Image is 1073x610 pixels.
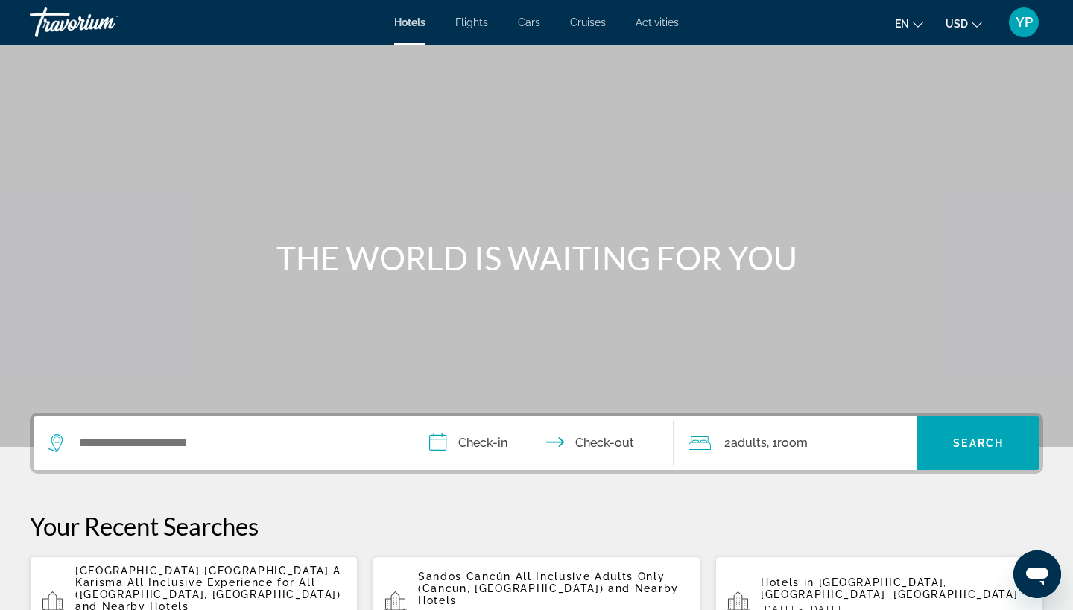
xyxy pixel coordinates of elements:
[895,13,923,34] button: Change language
[418,571,665,594] span: Sandos Cancún All Inclusive Adults Only (Cancun, [GEOGRAPHIC_DATA])
[946,18,968,30] span: USD
[414,416,674,470] button: Check in and out dates
[767,433,808,454] span: , 1
[1013,550,1061,598] iframe: Botón para iniciar la ventana de mensajería
[1004,7,1043,38] button: User Menu
[518,16,540,28] a: Cars
[570,16,606,28] a: Cruises
[917,416,1039,470] button: Search
[777,436,808,450] span: Room
[30,511,1043,541] p: Your Recent Searches
[731,436,767,450] span: Adults
[75,565,341,600] span: [GEOGRAPHIC_DATA] [GEOGRAPHIC_DATA] A Karisma All Inclusive Experience for All ([GEOGRAPHIC_DATA]...
[761,576,814,588] span: Hotels in
[953,437,1004,449] span: Search
[30,3,179,42] a: Travorium
[674,416,918,470] button: Travelers: 2 adults, 0 children
[1016,15,1033,30] span: YP
[724,433,767,454] span: 2
[257,238,816,277] h1: THE WORLD IS WAITING FOR YOU
[34,416,1039,470] div: Search widget
[418,582,679,606] span: and Nearby Hotels
[455,16,488,28] a: Flights
[636,16,679,28] a: Activities
[761,576,1018,600] span: [GEOGRAPHIC_DATA], [GEOGRAPHIC_DATA], [GEOGRAPHIC_DATA]
[946,13,982,34] button: Change currency
[895,18,909,30] span: en
[394,16,425,28] a: Hotels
